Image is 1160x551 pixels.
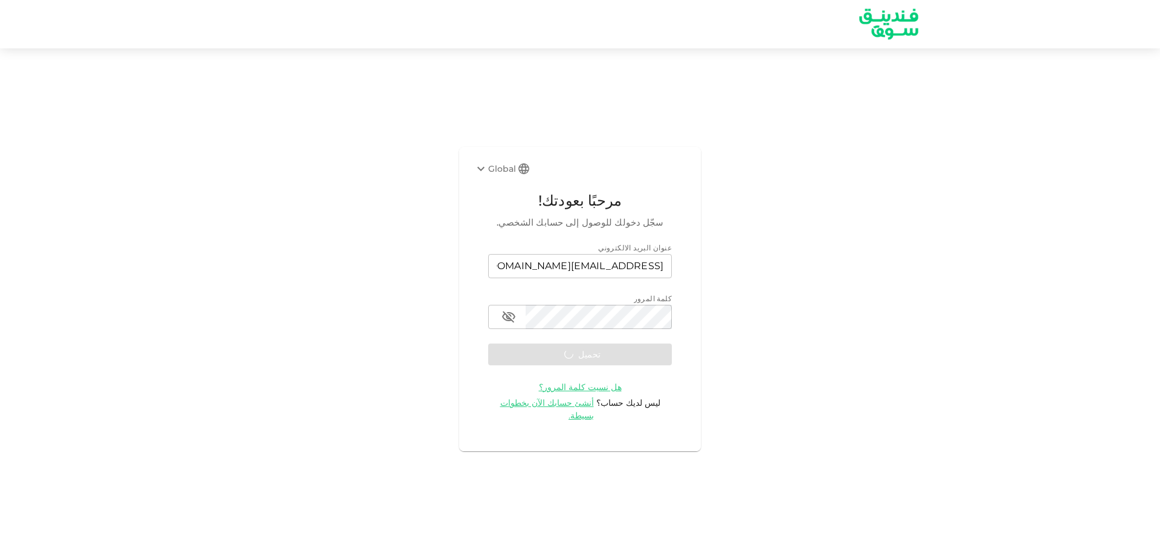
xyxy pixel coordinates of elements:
[634,294,672,303] span: كلمة المرور
[843,1,934,47] img: logo
[488,254,672,278] input: email
[526,305,672,329] input: password
[488,215,672,230] span: سجّل دخولك للوصول إلى حسابك الشخصي.
[853,1,924,47] a: logo
[596,397,660,408] span: ليس لديك حساب؟
[474,161,516,176] div: Global
[500,397,594,421] span: أنشئ حسابك الآن بخطوات بسيطة.
[598,243,672,252] span: عنوان البريد الالكتروني
[539,381,622,393] a: هل نسيت كلمة المرور؟
[488,189,672,212] span: مرحبًا بعودتك!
